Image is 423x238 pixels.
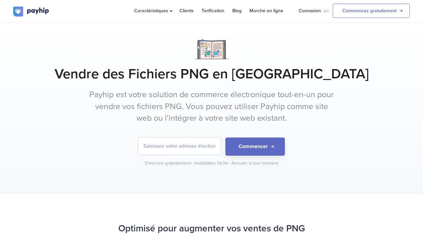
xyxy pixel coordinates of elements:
[194,160,230,167] div: Installation facile
[88,89,335,124] p: Payhip est votre solution de commerce électronique tout-en-un pour vendre vos fichiers PNG. Vous ...
[134,8,172,14] span: Caractéristiques
[228,160,229,166] span: •
[13,220,410,237] h2: Optimisé pour augmenter vos ventes de PNG
[138,138,221,155] input: Saisissez votre adresse électronique
[225,138,285,156] button: Commencer
[191,160,192,166] span: •
[145,160,193,167] div: S'inscrire gratuitement
[333,4,410,18] a: Commencez gratuitement
[195,39,228,59] img: Notebook.png
[231,160,278,167] div: Annuler à tout moment
[13,7,50,17] img: logo.svg
[13,66,410,82] h1: Vendre des Fichiers PNG en [GEOGRAPHIC_DATA]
